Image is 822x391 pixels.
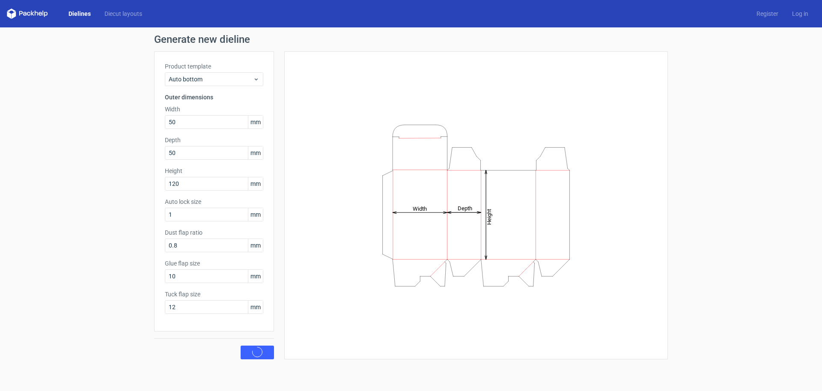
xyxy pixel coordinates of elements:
[165,290,263,298] label: Tuck flap size
[248,177,263,190] span: mm
[165,197,263,206] label: Auto lock size
[458,205,472,212] tspan: Depth
[248,146,263,159] span: mm
[165,136,263,144] label: Depth
[248,301,263,313] span: mm
[248,208,263,221] span: mm
[165,228,263,237] label: Dust flap ratio
[154,34,668,45] h1: Generate new dieline
[750,9,785,18] a: Register
[486,209,492,224] tspan: Height
[248,239,263,252] span: mm
[165,93,263,101] h3: Outer dimensions
[248,270,263,283] span: mm
[165,105,263,113] label: Width
[248,116,263,128] span: mm
[98,9,149,18] a: Diecut layouts
[169,75,253,84] span: Auto bottom
[165,62,263,71] label: Product template
[165,167,263,175] label: Height
[413,205,427,212] tspan: Width
[785,9,815,18] a: Log in
[62,9,98,18] a: Dielines
[165,259,263,268] label: Glue flap size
